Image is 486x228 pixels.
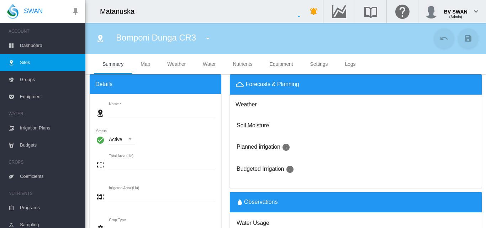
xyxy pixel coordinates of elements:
span: Settings [310,61,328,67]
md-icon: icon-information [286,165,294,174]
span: CROPS [9,157,80,168]
md-icon: icon-select [96,161,105,169]
h3: Click to go to irrigation [237,122,269,128]
span: SWAN [24,7,43,16]
button: icon-menu-down [201,31,215,46]
md-icon: Search the knowledge base [362,7,379,16]
span: Days we are going to water [280,144,290,150]
div: BV SWAN [444,5,467,12]
md-icon: icon-bell-ring [310,7,318,16]
img: SWAN-Landscape-Logo-Colour-drop.png [7,4,19,19]
md-icon: icon-weather-cloudy [236,80,244,89]
md-icon: icon-select-all [96,193,105,201]
span: Days we are going to water [284,166,294,172]
md-icon: icon-menu-down [204,34,212,43]
span: (Admin) [449,15,462,19]
md-icon: icon-undo [440,34,448,43]
md-icon: icon-water [236,198,244,207]
span: ACCOUNT [9,26,80,37]
h3: Water Usage [237,219,444,227]
md-icon: icon-map-marker-radius [96,109,105,117]
span: Dashboard [20,37,80,54]
span: Summary [102,61,123,67]
button: Click to go to list of Sites [93,31,107,46]
img: profile.jpg [424,4,438,18]
span: NUTRIENTS [9,188,80,199]
md-icon: icon-map-marker-radius [96,34,105,43]
md-icon: icon-pin [71,7,80,16]
h3: Planned irrigation [237,143,475,152]
md-icon: icon-chevron-down [472,7,480,16]
md-icon: icon-content-save [464,34,472,43]
span: Sites [20,54,80,71]
md-icon: Go to the Data Hub [331,7,348,16]
button: icon-waterObservations [236,198,278,207]
button: Save Changes [458,28,478,48]
span: Weather [167,61,186,67]
span: Coefficients [20,168,80,185]
span: Water [203,61,216,67]
i: Active [96,136,105,144]
span: Programs [20,199,80,216]
button: icon-bell-ring [307,4,321,18]
div: Matanuska [100,6,141,16]
span: Irrigation Plans [20,120,80,137]
md-icon: Click here for help [394,7,411,16]
span: Equipment [20,88,80,105]
span: Map [141,61,150,67]
span: WATER [9,108,80,120]
span: Budgets [20,137,80,154]
span: Logs [345,61,355,67]
h3: Click to go to Bomponi Dunga CR3 weather observations [236,101,257,108]
span: Groups [20,71,80,88]
button: Cancel Changes [434,28,454,48]
span: Nutrients [233,61,252,67]
md-icon: icon-information [282,143,290,152]
span: Details [95,80,112,88]
span: Bomponi Dunga CR3 [116,33,196,42]
span: Observations [236,199,278,205]
span: Equipment [270,61,293,67]
h3: Budgeted Irrigation [237,165,475,174]
span: Forecasts & Planning [245,81,299,87]
div: Active [109,137,122,142]
md-select: Status : Active [108,134,134,144]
